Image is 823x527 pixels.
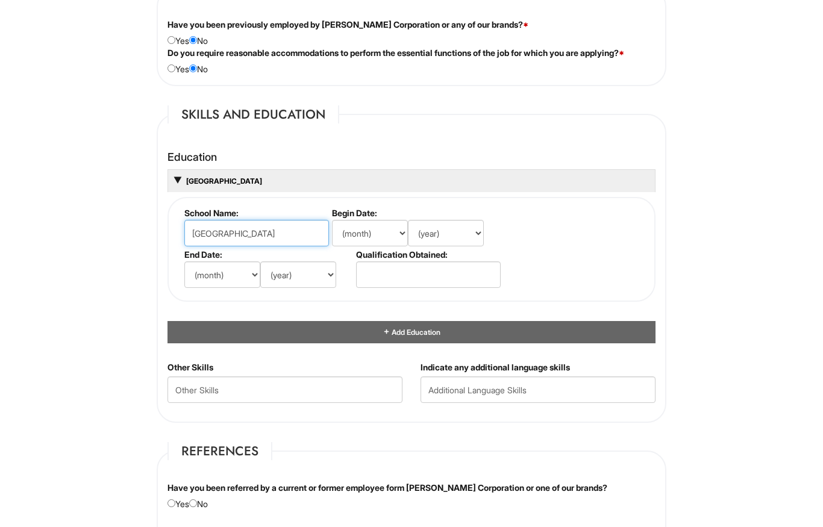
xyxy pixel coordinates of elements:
legend: References [167,442,272,460]
input: Other Skills [167,376,402,403]
label: Indicate any additional language skills [421,361,570,373]
label: Have you been previously employed by [PERSON_NAME] Corporation or any of our brands? [167,19,528,31]
h4: Education [167,151,656,163]
label: Have you been referred by a current or former employee form [PERSON_NAME] Corporation or one of o... [167,482,607,494]
input: Additional Language Skills [421,376,656,403]
legend: Skills and Education [167,105,339,123]
a: [GEOGRAPHIC_DATA] [185,176,262,186]
label: School Name: [184,208,327,218]
div: Yes No [158,482,665,510]
label: Other Skills [167,361,213,373]
label: Do you require reasonable accommodations to perform the essential functions of the job for which ... [167,47,624,59]
label: Qualification Obtained: [356,249,499,260]
label: End Date: [184,249,351,260]
label: Begin Date: [332,208,499,218]
a: Add Education [383,328,440,337]
div: Yes No [158,19,665,47]
span: Add Education [390,328,440,337]
div: Yes No [158,47,665,75]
